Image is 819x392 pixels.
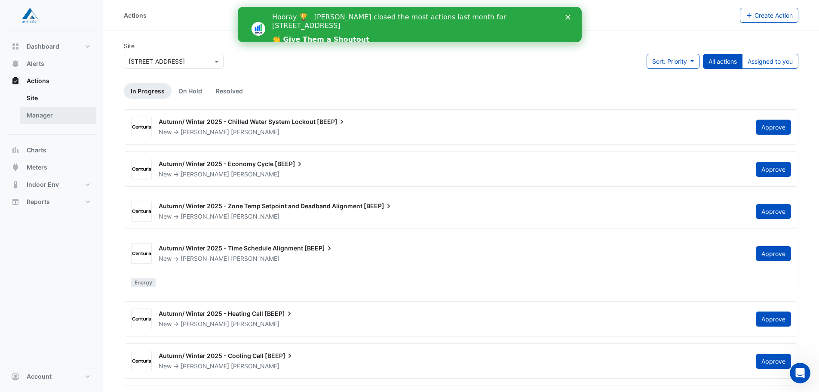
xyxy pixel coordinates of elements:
span: Create Action [755,12,793,19]
span: Energy [131,278,156,287]
button: All actions [703,54,742,69]
span: [PERSON_NAME] [231,212,279,221]
button: Sort: Priority [647,54,699,69]
span: Meters [27,163,47,172]
iframe: Intercom live chat [790,363,810,383]
span: [BEEP] [364,202,393,210]
span: New [159,362,172,370]
span: Autumn/ Winter 2025 - Economy Cycle [159,160,273,167]
span: [PERSON_NAME] [181,255,229,262]
button: Charts [7,142,96,159]
a: Manager [20,107,96,124]
span: Reports [27,198,50,206]
span: Alerts [27,59,44,68]
span: Approve [761,123,785,131]
a: In Progress [124,83,172,99]
span: New [159,128,172,136]
span: -> [173,255,179,262]
span: [PERSON_NAME] [231,362,279,370]
button: Approve [756,162,791,177]
button: Account [7,368,96,385]
img: Centuria [132,357,151,366]
span: Autumn/ Winter 2025 - Heating Call [159,310,263,317]
span: Indoor Env [27,180,59,189]
span: Autumn/ Winter 2025 - Time Schedule Alignment [159,244,303,252]
span: Approve [761,315,785,323]
span: -> [173,362,179,370]
span: -> [173,213,179,220]
button: Alerts [7,55,96,72]
span: New [159,170,172,178]
button: Approve [756,312,791,327]
div: Close [328,8,336,13]
app-icon: Alerts [11,59,20,68]
span: New [159,255,172,262]
span: [PERSON_NAME] [181,213,229,220]
span: -> [173,170,179,178]
span: Autumn/ Winter 2025 - Chilled Water System Lockout [159,118,316,125]
app-icon: Meters [11,163,20,172]
span: [PERSON_NAME] [231,254,279,263]
span: Account [27,372,52,381]
span: Autumn/ Winter 2025 - Cooling Call [159,352,264,359]
button: Approve [756,204,791,219]
button: Reports [7,193,96,210]
img: Centuria [132,315,151,324]
app-icon: Actions [11,77,20,85]
app-icon: Indoor Env [11,180,20,189]
button: Approve [756,246,791,261]
img: Centuria [132,207,151,216]
span: [PERSON_NAME] [181,128,229,136]
button: Assigned to you [742,54,798,69]
button: Meters [7,159,96,176]
span: -> [173,128,179,136]
app-icon: Dashboard [11,42,20,51]
span: Charts [27,146,46,154]
button: Indoor Env [7,176,96,193]
span: Approve [761,166,785,173]
a: Resolved [209,83,250,99]
label: Site [124,41,135,50]
button: Dashboard [7,38,96,55]
img: Company Logo [10,7,49,24]
span: [PERSON_NAME] [231,320,279,328]
button: Approve [756,120,791,135]
span: [PERSON_NAME] [181,362,229,370]
button: Actions [7,72,96,90]
span: -> [173,320,179,327]
button: Approve [756,354,791,369]
span: [BEEP] [265,352,294,360]
app-icon: Reports [11,198,20,206]
span: [BEEP] [275,160,304,168]
div: Actions [7,90,96,127]
span: [PERSON_NAME] [231,170,279,179]
span: [BEEP] [317,117,346,126]
span: Actions [27,77,49,85]
span: [BEEP] [304,244,334,253]
span: [PERSON_NAME] [181,320,229,327]
img: Centuria [132,123,151,132]
span: Approve [761,208,785,215]
a: 👏 Give Them a Shoutout [34,28,132,38]
img: Centuria [132,165,151,174]
span: Approve [761,358,785,365]
img: Centuria [132,250,151,258]
button: Create Action [740,8,799,23]
span: New [159,320,172,327]
app-icon: Charts [11,146,20,154]
span: Sort: Priority [652,58,687,65]
a: On Hold [172,83,209,99]
div: Actions [124,11,147,20]
a: Site [20,90,96,107]
span: [PERSON_NAME] [231,128,279,136]
span: Autumn/ Winter 2025 - Zone Temp Setpoint and Deadband Alignment [159,202,362,210]
span: Dashboard [27,42,59,51]
iframe: Intercom live chat banner [238,7,582,42]
span: New [159,213,172,220]
span: [BEEP] [264,309,294,318]
span: [PERSON_NAME] [181,170,229,178]
span: Approve [761,250,785,257]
